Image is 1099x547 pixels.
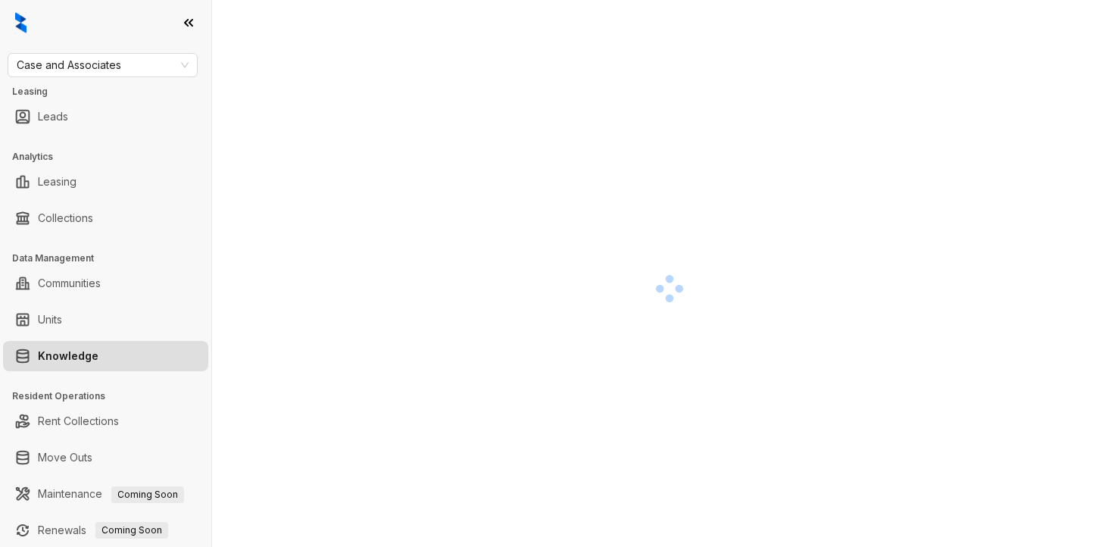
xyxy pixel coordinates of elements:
[3,442,208,473] li: Move Outs
[15,12,27,33] img: logo
[12,252,211,265] h3: Data Management
[12,389,211,403] h3: Resident Operations
[38,167,76,197] a: Leasing
[95,522,168,539] span: Coming Soon
[3,515,208,545] li: Renewals
[3,203,208,233] li: Collections
[3,305,208,335] li: Units
[111,486,184,503] span: Coming Soon
[17,54,189,77] span: Case and Associates
[38,341,98,371] a: Knowledge
[38,442,92,473] a: Move Outs
[38,203,93,233] a: Collections
[3,167,208,197] li: Leasing
[12,85,211,98] h3: Leasing
[38,305,62,335] a: Units
[38,406,119,436] a: Rent Collections
[3,406,208,436] li: Rent Collections
[12,150,211,164] h3: Analytics
[38,102,68,132] a: Leads
[38,268,101,299] a: Communities
[38,515,168,545] a: RenewalsComing Soon
[3,341,208,371] li: Knowledge
[3,102,208,132] li: Leads
[3,479,208,509] li: Maintenance
[3,268,208,299] li: Communities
